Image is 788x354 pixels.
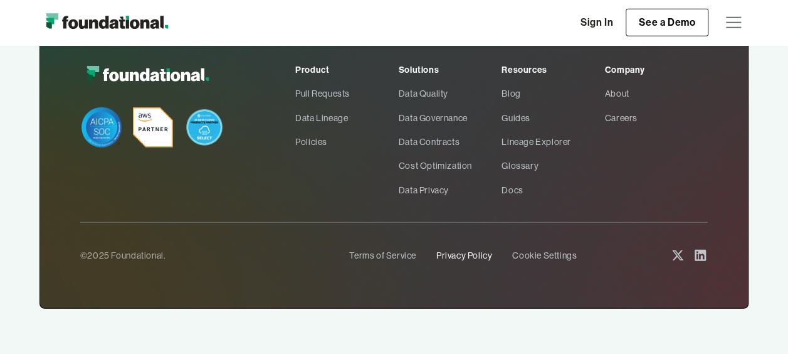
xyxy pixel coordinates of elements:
[502,154,605,178] a: Glossary
[81,107,122,147] img: SOC Badge
[399,106,502,130] a: Data Governance
[399,82,502,105] a: Data Quality
[502,63,605,77] div: Resources
[605,106,708,130] a: Careers
[626,9,708,36] a: See a Demo
[718,8,749,38] div: menu
[502,82,605,105] a: Blog
[605,63,708,77] div: Company
[399,154,502,178] a: Cost Optimization
[502,178,605,202] a: Docs
[39,10,174,35] a: home
[295,82,399,105] a: Pull Requests
[80,63,215,87] img: Foundational Logo White
[39,10,174,35] img: Foundational Logo
[295,106,399,130] a: Data Lineage
[399,130,502,154] a: Data Contracts
[349,244,416,267] a: Terms of Service
[295,130,399,154] a: Policies
[399,178,502,202] a: Data Privacy
[399,63,502,77] div: Solutions
[80,249,339,262] div: ©2025 Foundational.
[568,9,626,36] a: Sign In
[295,63,399,77] div: Product
[562,208,788,354] iframe: Chat Widget
[605,82,708,105] a: About
[436,244,492,267] a: Privacy Policy
[512,244,577,267] a: Cookie Settings
[502,106,605,130] a: Guides
[502,130,605,154] a: Lineage Explorer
